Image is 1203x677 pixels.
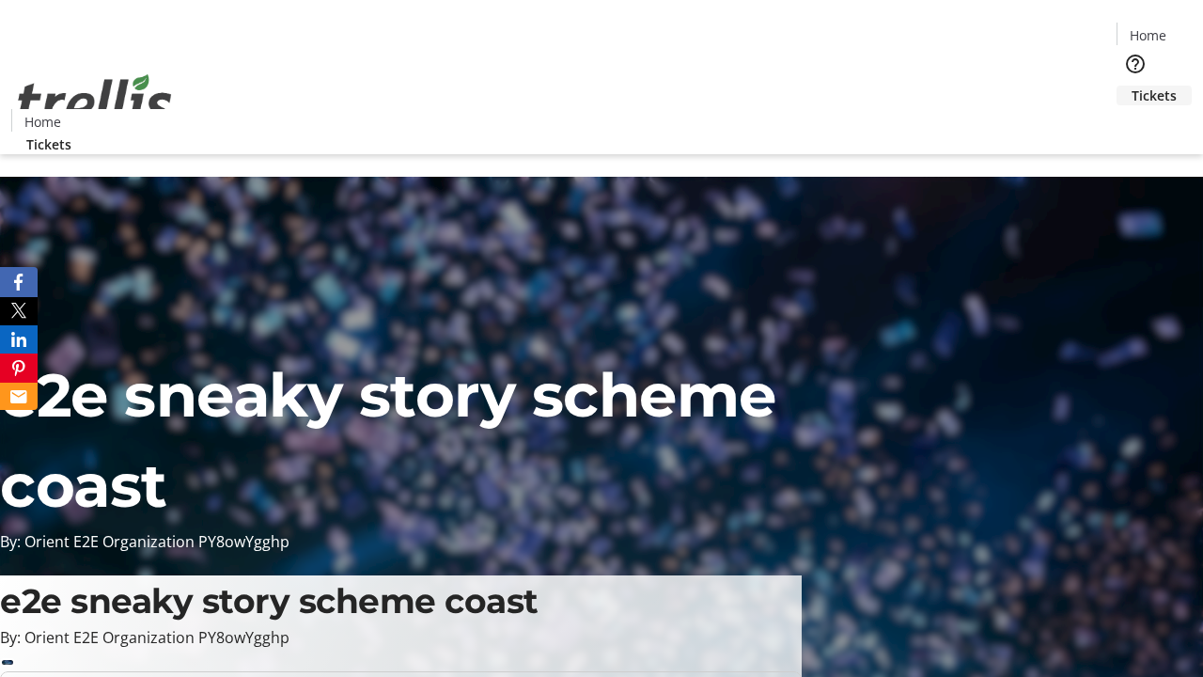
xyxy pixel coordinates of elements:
[1117,105,1154,143] button: Cart
[24,112,61,132] span: Home
[26,134,71,154] span: Tickets
[11,134,86,154] a: Tickets
[1130,25,1166,45] span: Home
[1117,86,1192,105] a: Tickets
[1117,25,1178,45] a: Home
[12,112,72,132] a: Home
[1117,45,1154,83] button: Help
[1132,86,1177,105] span: Tickets
[11,54,179,148] img: Orient E2E Organization PY8owYgghp's Logo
